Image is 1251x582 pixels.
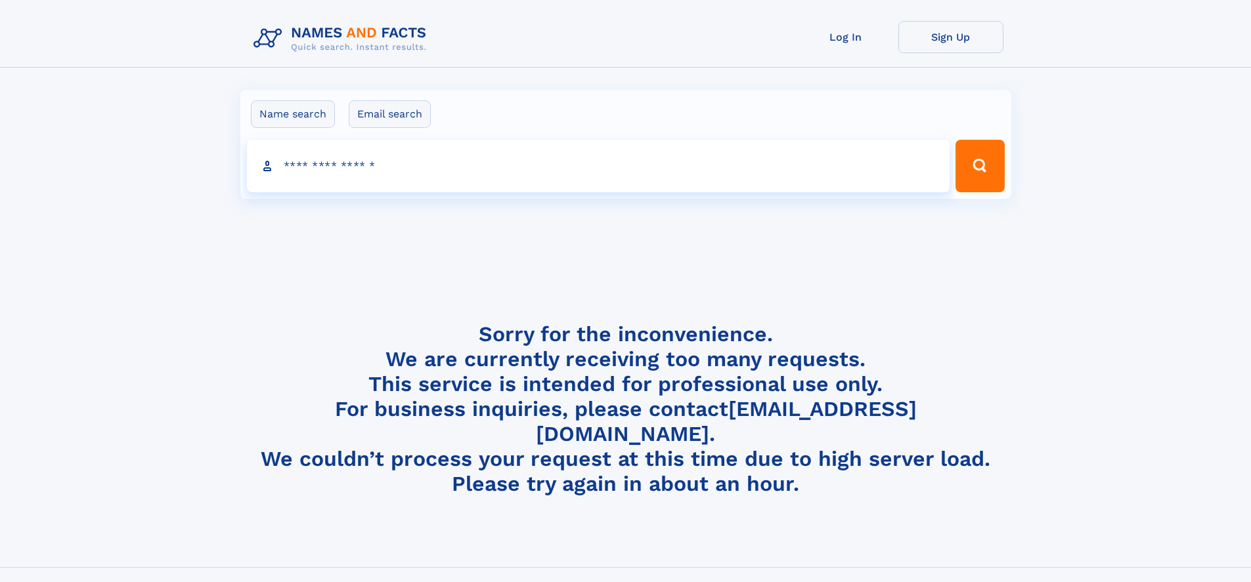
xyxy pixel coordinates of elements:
[248,322,1003,497] h4: Sorry for the inconvenience. We are currently receiving too many requests. This service is intend...
[793,21,898,53] a: Log In
[248,21,437,56] img: Logo Names and Facts
[349,100,431,128] label: Email search
[955,140,1004,192] button: Search Button
[247,140,950,192] input: search input
[251,100,335,128] label: Name search
[898,21,1003,53] a: Sign Up
[536,396,917,446] a: [EMAIL_ADDRESS][DOMAIN_NAME]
